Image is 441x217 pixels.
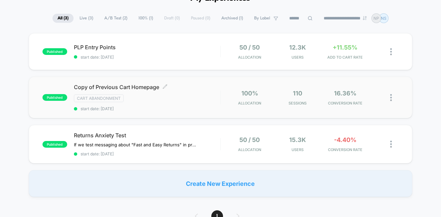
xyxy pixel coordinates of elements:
[390,48,392,55] img: close
[323,55,367,60] span: ADD TO CART RATE
[238,147,261,152] span: Allocation
[74,132,220,139] span: Returns Anxiety Test
[333,44,357,51] span: +11.55%
[238,55,261,60] span: Allocation
[74,151,220,156] span: start date: [DATE]
[29,170,413,197] div: Create New Experience
[381,16,387,21] p: NS
[334,90,356,97] span: 16.36%
[74,106,220,111] span: start date: [DATE]
[133,14,158,23] span: 100% ( 1 )
[323,101,367,105] span: CONVERSION RATE
[390,141,392,148] img: close
[239,136,260,143] span: 50 / 50
[74,55,220,60] span: start date: [DATE]
[334,136,356,143] span: -4.40%
[239,44,260,51] span: 50 / 50
[74,44,220,51] span: PLP Entry Points
[373,16,379,21] p: NP
[289,44,306,51] span: 12.3k
[363,16,367,20] img: end
[241,90,258,97] span: 100%
[42,48,67,55] span: published
[74,142,198,147] span: If we test messaging about "Fast and Easy Returns" in proximity to ATC, users will feel reassured...
[238,101,261,105] span: Allocation
[275,147,320,152] span: Users
[74,84,220,90] span: Copy of Previous Cart Homepage
[323,147,367,152] span: CONVERSION RATE
[42,94,67,101] span: published
[42,141,67,148] span: published
[289,136,306,143] span: 15.3k
[216,14,248,23] span: Archived ( 1 )
[293,90,302,97] span: 110
[74,94,124,102] span: Cart Abandonment
[75,14,98,23] span: Live ( 3 )
[52,14,74,23] span: All ( 3 )
[275,101,320,105] span: Sessions
[99,14,132,23] span: A/B Test ( 2 )
[254,16,270,21] span: By Label
[390,94,392,101] img: close
[275,55,320,60] span: Users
